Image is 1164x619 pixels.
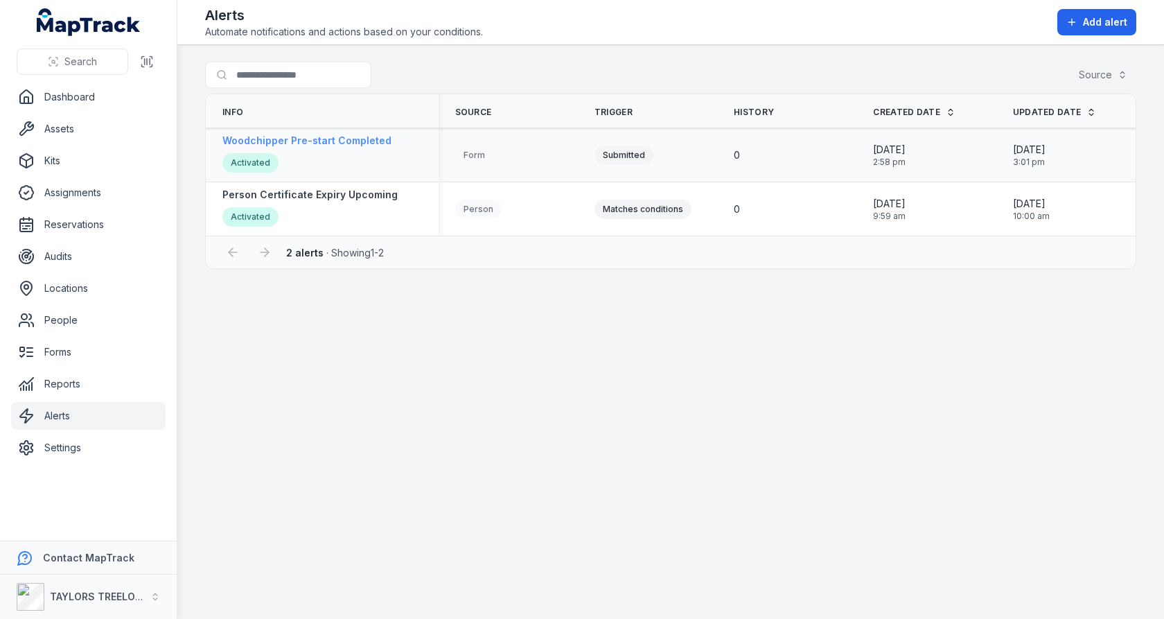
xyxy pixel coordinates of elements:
span: 9:59 am [873,211,906,222]
a: Assignments [11,179,166,207]
div: Matches conditions [594,200,691,219]
span: [DATE] [873,143,906,157]
button: Search [17,49,128,75]
a: People [11,306,166,334]
strong: Contact MapTrack [43,552,134,564]
span: 3:01 pm [1013,157,1046,168]
button: Add alert [1057,9,1136,35]
span: Source [455,107,492,118]
a: Alerts [11,402,166,430]
a: Locations [11,274,166,302]
a: Updated Date [1013,107,1097,118]
span: [DATE] [1013,143,1046,157]
a: Created Date [873,107,955,118]
strong: Person Certificate Expiry Upcoming [222,188,398,202]
span: [DATE] [873,197,906,211]
a: Forms [11,338,166,366]
span: 2:58 pm [873,157,906,168]
div: Submitted [594,146,653,165]
a: Person Certificate Expiry UpcomingActivated [222,188,398,230]
span: Automate notifications and actions based on your conditions. [205,25,483,39]
span: [DATE] [1013,197,1050,211]
span: Info [222,107,243,118]
a: Kits [11,147,166,175]
span: Trigger [594,107,633,118]
strong: Woodchipper Pre-start Completed [222,134,391,148]
time: 28/08/2025, 2:58:11 pm [873,143,906,168]
a: Woodchipper Pre-start CompletedActivated [222,134,391,176]
time: 24/07/2025, 10:00:30 am [1013,197,1050,222]
div: Activated [222,153,279,173]
a: Audits [11,243,166,270]
a: MapTrack [37,8,141,36]
h2: Alerts [205,6,483,25]
span: Created Date [873,107,940,118]
span: 10:00 am [1013,211,1050,222]
a: Dashboard [11,83,166,111]
span: Add alert [1083,15,1127,29]
strong: TAYLORS TREELOPPING [50,591,166,602]
a: Settings [11,434,166,462]
time: 28/08/2025, 3:01:09 pm [1013,143,1046,168]
a: Reports [11,370,166,398]
strong: 2 alerts [286,247,324,259]
span: History [734,107,774,118]
a: Assets [11,115,166,143]
div: Form [455,146,493,165]
span: 0 [734,202,740,216]
button: Source [1070,62,1136,88]
span: Search [64,55,97,69]
span: · Showing 1 - 2 [286,247,384,259]
a: Reservations [11,211,166,238]
span: 0 [734,148,740,162]
div: Activated [222,207,279,227]
span: Updated Date [1013,107,1082,118]
time: 24/07/2025, 9:59:15 am [873,197,906,222]
div: Person [455,200,502,219]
